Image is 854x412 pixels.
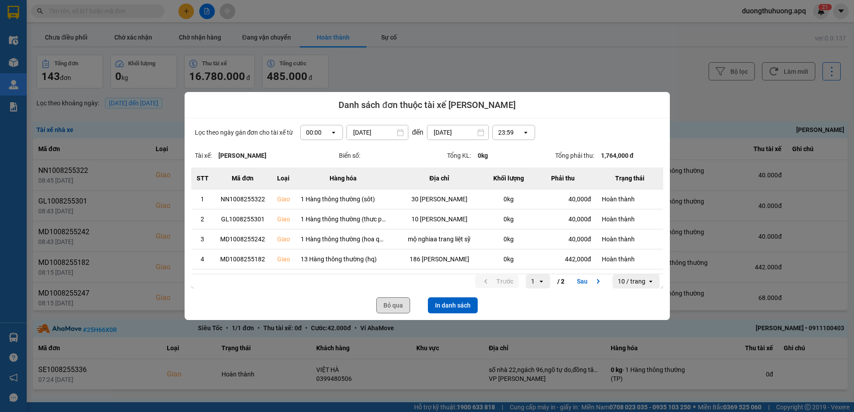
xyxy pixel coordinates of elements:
[602,195,658,204] div: Hoàn thành
[306,128,322,137] div: 00:00
[530,168,596,189] th: Phải thu
[185,92,670,320] div: dialog
[219,215,266,224] div: GL1008255301
[487,168,530,189] th: Khối lượng
[195,151,339,160] div: Tài xế:
[397,255,482,264] div: 186 [PERSON_NAME]
[376,297,410,313] button: Bỏ qua
[428,297,478,313] button: In danh sách
[647,278,654,285] svg: open
[535,235,591,244] div: 40,000 đ
[498,128,514,137] div: 23:59
[301,195,386,204] div: 1 Hàng thông thường (sôt)
[447,151,555,160] div: Tổng KL:
[478,152,488,159] strong: 0 kg
[572,275,609,288] button: next page. current page 1 / 2
[397,235,482,244] div: mộ nghiaa trang liệt sỹ
[191,125,663,140] div: Lọc theo ngày gán đơn cho tài xế từ
[219,195,266,204] div: NN1008255322
[339,151,447,160] div: Biển số:
[301,215,386,224] div: 1 Hàng thông thường (thưc pham)
[493,255,524,264] div: 0 kg
[197,195,209,204] div: 1
[191,168,214,189] th: STT
[197,255,209,264] div: 4
[214,168,272,189] th: Mã đơn
[219,235,266,244] div: MD1008255242
[277,235,290,244] div: Giao
[295,168,391,189] th: Hàng hóa
[347,125,408,140] input: Select a date.
[272,168,295,189] th: Loại
[391,168,487,189] th: Địa chỉ
[219,255,266,264] div: MD1008255182
[531,277,535,286] div: 1
[322,128,323,137] input: Selected 00:00. Select a time, 24-hour format.
[535,255,591,264] div: 442,000 đ
[535,195,591,204] div: 40,000 đ
[602,215,658,224] div: Hoàn thành
[557,276,564,287] span: / 2
[555,151,663,160] div: Tổng phải thu:
[338,99,515,111] span: Danh sách đơn thuộc tài xế [PERSON_NAME]
[602,255,658,264] div: Hoàn thành
[475,275,519,288] button: previous page. current page 1 / 2
[618,277,645,286] div: 10 / trang
[646,277,647,286] input: Selected 10 / trang.
[535,215,591,224] div: 40,000 đ
[427,125,488,140] input: Select a date.
[493,195,524,204] div: 0 kg
[602,235,658,244] div: Hoàn thành
[301,255,386,264] div: 13 Hàng thông thường (hq)
[538,278,545,285] svg: open
[277,255,290,264] div: Giao
[515,128,516,137] input: Selected 23:59. Select a time, 24-hour format.
[493,215,524,224] div: 0 kg
[493,235,524,244] div: 0 kg
[522,129,529,136] svg: open
[301,235,386,244] div: 1 Hàng thông thường (hoa quả)
[596,168,663,189] th: Trạng thái
[277,215,290,224] div: Giao
[197,215,209,224] div: 2
[197,235,209,244] div: 3
[330,129,337,136] svg: open
[408,127,427,138] div: đến
[397,195,482,204] div: 30 [PERSON_NAME]
[601,152,634,159] strong: 1,764,000 đ
[218,152,266,159] strong: [PERSON_NAME]
[397,215,482,224] div: 10 [PERSON_NAME]
[277,195,290,204] div: Giao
